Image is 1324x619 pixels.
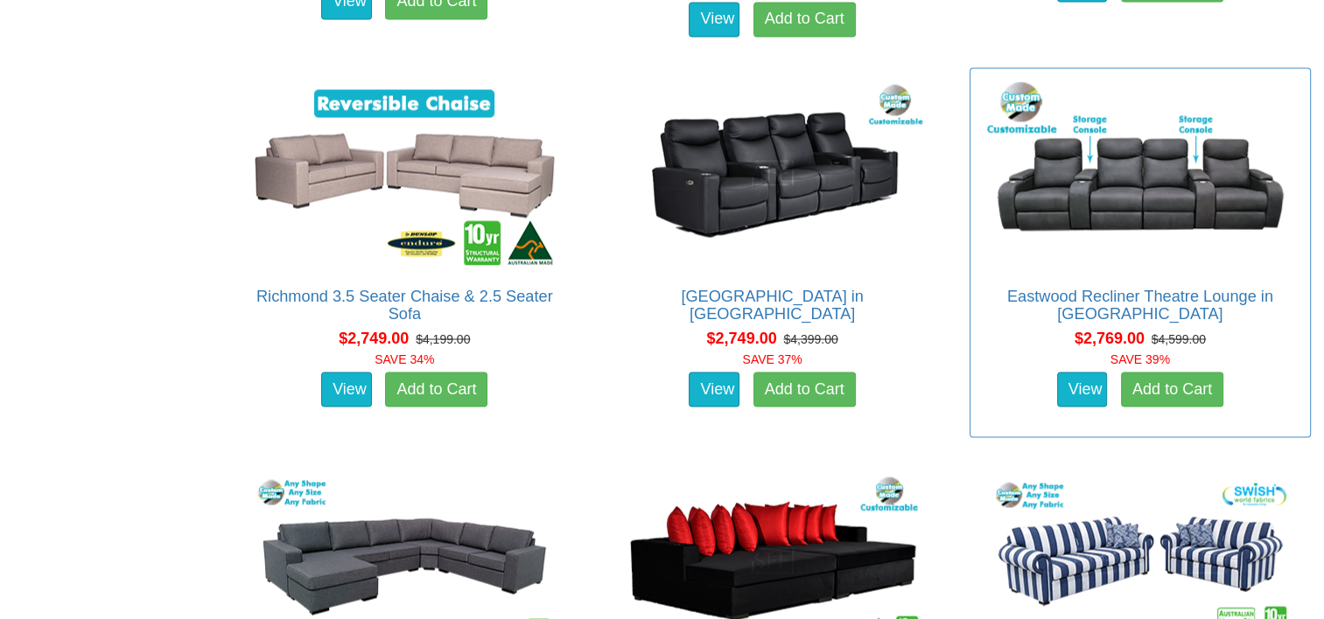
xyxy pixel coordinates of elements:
[416,331,470,345] del: $4,199.00
[983,77,1298,269] img: Eastwood Recliner Theatre Lounge in Fabric
[1152,331,1206,345] del: $4,599.00
[256,287,553,322] a: Richmond 3.5 Seater Chaise & 2.5 Seater Sofa
[681,287,864,322] a: [GEOGRAPHIC_DATA] in [GEOGRAPHIC_DATA]
[742,351,802,365] font: SAVE 37%
[339,329,409,346] span: $2,749.00
[1057,372,1108,407] a: View
[783,331,837,345] del: $4,399.00
[753,2,856,37] a: Add to Cart
[615,77,930,269] img: Bond Theatre Lounge in Fabric
[753,372,856,407] a: Add to Cart
[1075,329,1145,346] span: $2,769.00
[689,372,739,407] a: View
[689,2,739,37] a: View
[321,372,372,407] a: View
[375,351,434,365] font: SAVE 34%
[1007,287,1273,322] a: Eastwood Recliner Theatre Lounge in [GEOGRAPHIC_DATA]
[247,77,562,269] img: Richmond 3.5 Seater Chaise & 2.5 Seater Sofa
[1110,351,1170,365] font: SAVE 39%
[706,329,776,346] span: $2,749.00
[385,372,487,407] a: Add to Cart
[1121,372,1223,407] a: Add to Cart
